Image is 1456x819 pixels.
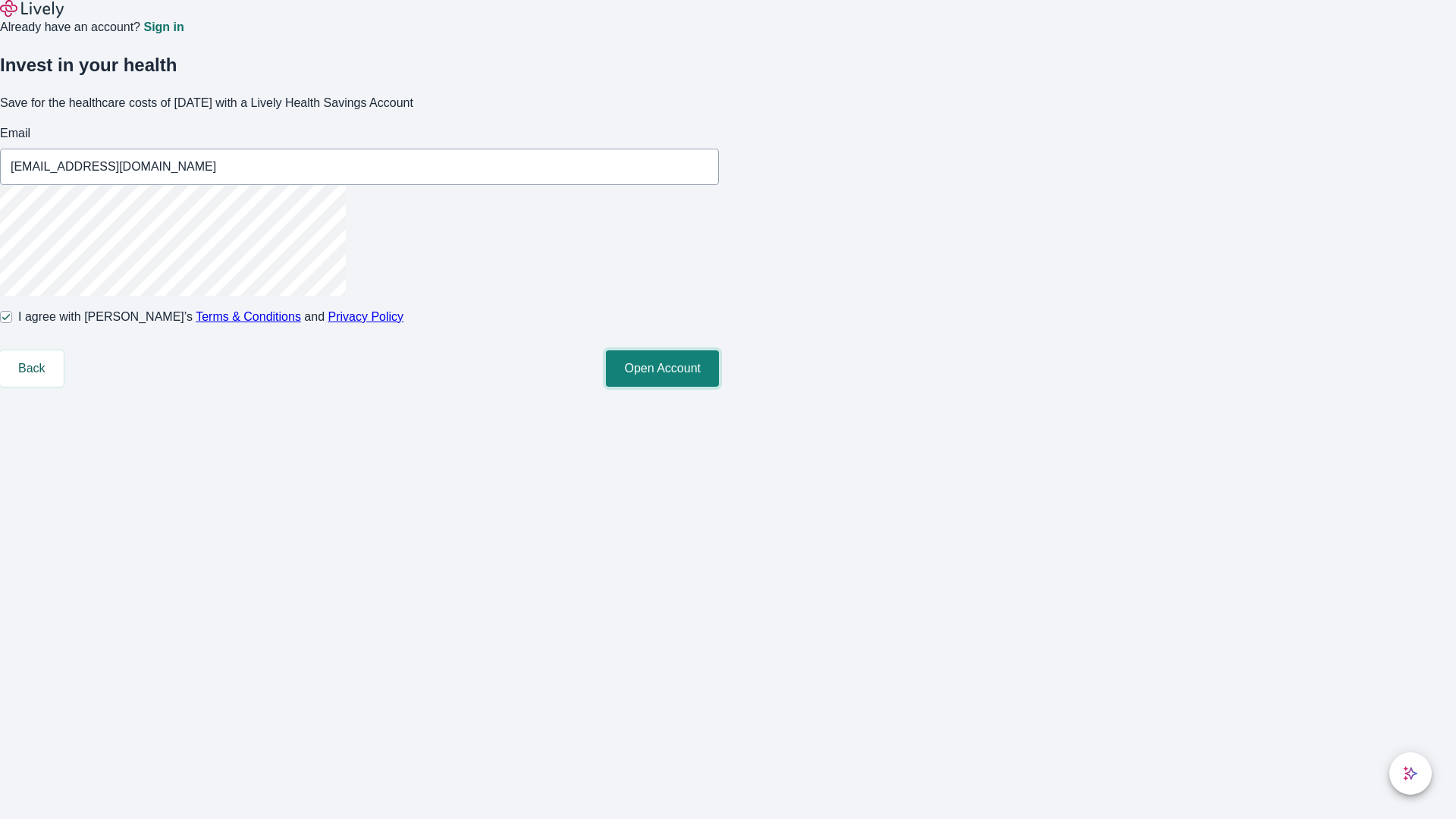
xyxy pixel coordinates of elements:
[143,21,184,33] a: Sign in
[1389,752,1432,795] button: chat
[18,308,403,326] span: I agree with [PERSON_NAME]’s and
[606,350,719,387] button: Open Account
[196,310,301,323] a: Terms & Conditions
[328,310,404,323] a: Privacy Policy
[1403,766,1418,781] svg: Lively AI Assistant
